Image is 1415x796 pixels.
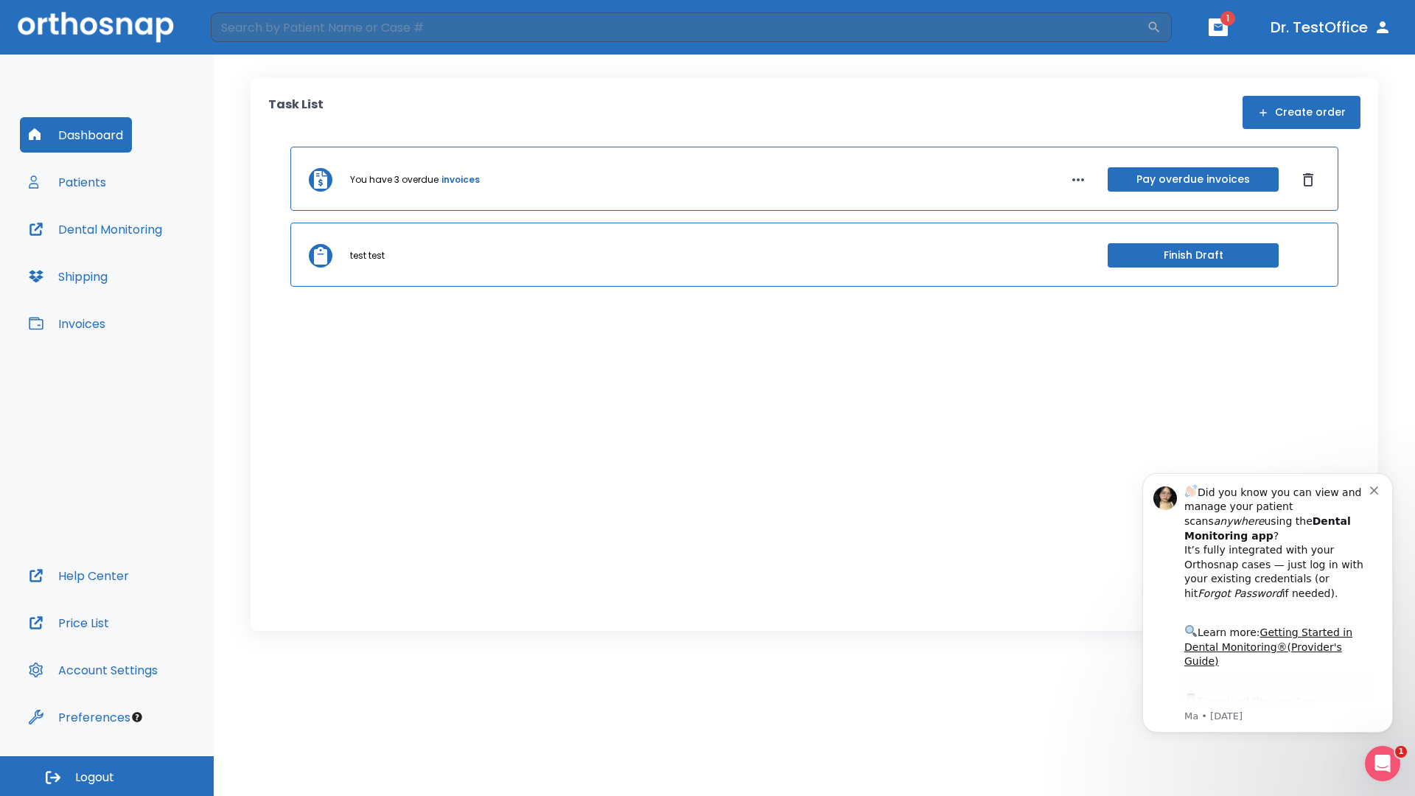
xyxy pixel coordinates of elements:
[268,96,324,129] p: Task List
[20,306,114,341] button: Invoices
[64,235,195,262] a: App Store
[1243,96,1360,129] button: Create order
[18,12,174,42] img: Orthosnap
[20,259,116,294] button: Shipping
[350,249,385,262] p: test test
[441,173,480,186] a: invoices
[20,164,115,200] button: Patients
[20,558,138,593] button: Help Center
[350,173,439,186] p: You have 3 overdue
[211,13,1147,42] input: Search by Patient Name or Case #
[1108,167,1279,192] button: Pay overdue invoices
[20,212,171,247] button: Dental Monitoring
[20,605,118,640] button: Price List
[1395,746,1407,758] span: 1
[250,23,262,35] button: Dismiss notification
[20,652,167,688] button: Account Settings
[1120,460,1415,741] iframe: Intercom notifications message
[1220,11,1235,26] span: 1
[64,250,250,263] p: Message from Ma, sent 6w ago
[64,231,250,307] div: Download the app: | ​ Let us know if you need help getting started!
[75,769,114,786] span: Logout
[1265,14,1397,41] button: Dr. TestOffice
[130,711,144,724] div: Tooltip anchor
[20,699,139,735] button: Preferences
[1296,168,1320,192] button: Dismiss
[20,117,132,153] button: Dashboard
[1365,746,1400,781] iframe: Intercom live chat
[1108,243,1279,268] button: Finish Draft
